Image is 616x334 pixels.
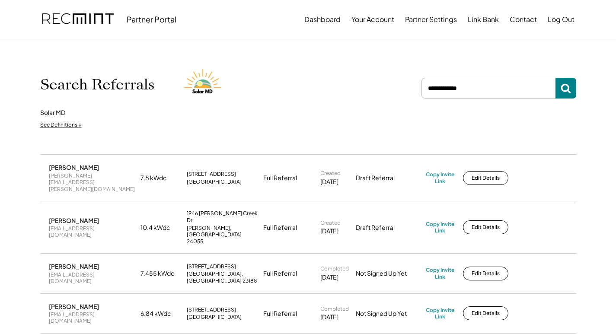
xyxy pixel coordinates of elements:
div: [PERSON_NAME] [49,262,99,270]
div: [STREET_ADDRESS] [187,306,236,313]
div: [DATE] [320,178,338,186]
div: Not Signed Up Yet [356,269,421,278]
div: 6.84 kWdc [140,309,182,318]
div: Partner Portal [127,14,176,24]
div: Draft Referral [356,223,421,232]
div: [DATE] [320,227,338,235]
div: Full Referral [263,309,297,318]
div: See Definitions ↓ [40,121,82,129]
div: [DATE] [320,313,338,321]
div: [PERSON_NAME], [GEOGRAPHIC_DATA] 24055 [187,225,258,245]
div: [DATE] [320,273,338,282]
div: [GEOGRAPHIC_DATA], [GEOGRAPHIC_DATA] 23188 [187,270,258,284]
button: Edit Details [463,267,508,280]
div: [PERSON_NAME] [49,163,99,171]
button: Link Bank [468,11,499,28]
button: Your Account [351,11,394,28]
div: 1946 [PERSON_NAME] Creek Dr [187,210,258,223]
div: Copy Invite Link [426,307,454,320]
div: [EMAIL_ADDRESS][DOMAIN_NAME] [49,311,135,324]
div: 10.4 kWdc [140,223,182,232]
button: Edit Details [463,306,508,320]
div: 7.455 kWdc [140,269,182,278]
button: Contact [510,11,537,28]
div: Full Referral [263,223,297,232]
button: Dashboard [304,11,341,28]
div: [STREET_ADDRESS] [187,171,236,178]
button: Edit Details [463,171,508,185]
div: Solar MD [40,108,65,117]
button: Partner Settings [405,11,457,28]
div: [GEOGRAPHIC_DATA] [187,314,242,321]
div: Not Signed Up Yet [356,309,421,318]
div: [PERSON_NAME] [49,302,99,310]
img: recmint-logotype%403x.png [42,5,114,34]
div: Copy Invite Link [426,267,454,280]
div: [GEOGRAPHIC_DATA] [187,178,242,185]
div: Draft Referral [356,174,421,182]
div: Copy Invite Link [426,221,454,234]
div: Completed [320,305,349,312]
div: Copy Invite Link [426,171,454,184]
div: Full Referral [263,269,297,278]
div: [EMAIL_ADDRESS][DOMAIN_NAME] [49,271,135,285]
div: Created [320,219,341,226]
img: Solar%20MD%20LOgo.png [180,61,228,108]
div: [PERSON_NAME][EMAIL_ADDRESS][PERSON_NAME][DOMAIN_NAME] [49,172,135,193]
h1: Search Referrals [40,76,154,94]
button: Edit Details [463,220,508,234]
div: Full Referral [263,174,297,182]
div: Created [320,170,341,177]
div: Completed [320,265,349,272]
div: 7.8 kWdc [140,174,182,182]
div: [STREET_ADDRESS] [187,263,236,270]
div: [PERSON_NAME] [49,216,99,224]
button: Log Out [548,11,575,28]
div: [EMAIL_ADDRESS][DOMAIN_NAME] [49,225,135,239]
